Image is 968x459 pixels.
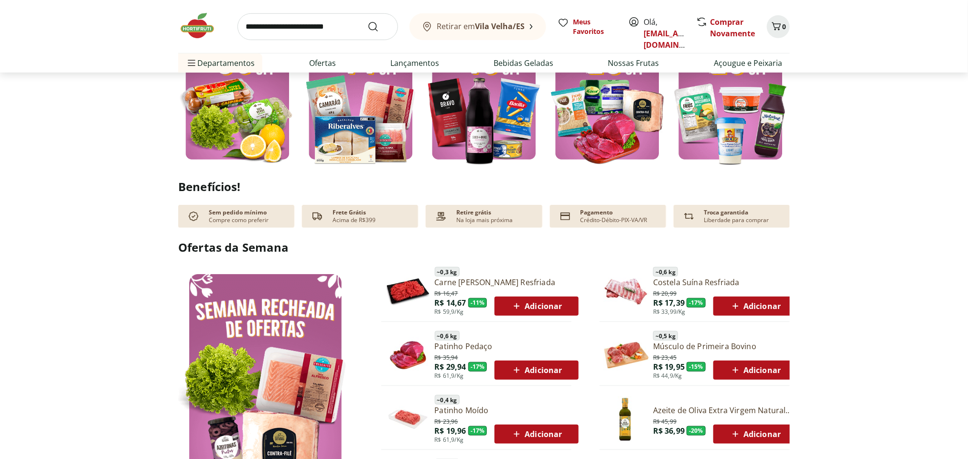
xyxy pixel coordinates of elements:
span: Adicionar [511,428,562,440]
img: Patinho Moído [385,396,431,442]
p: Liberdade para comprar [704,216,769,224]
img: Patinho Pedaço [385,332,431,378]
p: Pagamento [581,209,613,216]
a: Azeite de Oliva Extra Virgem Natural Da Terra 500ml [653,405,797,416]
button: Adicionar [713,361,797,380]
img: feira [178,9,297,167]
span: - 17 % [687,298,706,308]
span: - 17 % [468,426,487,436]
span: R$ 19,95 [653,362,685,372]
span: R$ 17,39 [653,298,685,308]
span: R$ 16,47 [435,288,458,298]
a: Ofertas [309,57,336,69]
button: Adicionar [495,425,578,444]
img: Azeite de Oliva Extra Virgem Natural da Terra 500ml [603,396,649,442]
h2: Benefícios! [178,180,790,193]
img: Carne Moída Bovina Resfriada [385,268,431,314]
p: Frete Grátis [333,209,366,216]
img: resfriados [671,9,790,167]
p: Troca garantida [704,209,749,216]
img: Devolução [681,209,697,224]
span: Meus Favoritos [573,17,617,36]
span: R$ 23,45 [653,352,677,362]
img: Hortifruti [178,11,226,40]
p: Retire grátis [456,209,491,216]
a: Lançamentos [390,57,439,69]
a: Patinho Moído [435,405,579,416]
span: Departamentos [186,52,255,75]
span: - 20 % [687,426,706,436]
span: Retirar em [437,22,525,31]
span: ~ 0,5 kg [653,331,678,341]
a: Costela Suína Resfriada [653,277,797,288]
a: Comprar Novamente [710,17,755,39]
button: Adicionar [495,297,578,316]
span: R$ 29,94 [435,362,466,372]
span: 0 [782,22,786,31]
p: Crédito-Débito-PIX-VA/VR [581,216,647,224]
button: Carrinho [767,15,790,38]
span: R$ 59,9/Kg [435,308,464,316]
p: Acima de R$399 [333,216,376,224]
button: Menu [186,52,197,75]
button: Retirar emVila Velha/ES [409,13,546,40]
a: Músculo de Primeira Bovino [653,341,797,352]
p: Sem pedido mínimo [209,209,267,216]
span: ~ 0,4 kg [435,395,460,405]
span: ~ 0,6 kg [653,267,678,277]
span: R$ 36,99 [653,426,685,436]
img: pescados [301,9,420,167]
span: R$ 20,99 [653,288,677,298]
a: Açougue e Peixaria [714,57,782,69]
b: Vila Velha/ES [475,21,525,32]
input: search [237,13,398,40]
h2: Ofertas da Semana [178,239,790,256]
img: mercearia [425,9,543,167]
img: Costela Suína Resfriada [603,268,649,314]
span: R$ 45,99 [653,416,677,426]
span: Adicionar [730,428,781,440]
span: R$ 61,9/Kg [435,372,464,380]
span: R$ 35,94 [435,352,458,362]
span: - 15 % [687,362,706,372]
span: Adicionar [730,364,781,376]
a: Carne [PERSON_NAME] Resfriada [435,277,579,288]
img: açougue [548,9,667,167]
img: truck [310,209,325,224]
span: R$ 33,99/Kg [653,308,686,316]
img: check [186,209,201,224]
span: Adicionar [511,364,562,376]
a: [EMAIL_ADDRESS][DOMAIN_NAME] [644,28,710,50]
img: Músculo de Primeira Bovino [603,332,649,378]
span: R$ 23,96 [435,416,458,426]
button: Adicionar [713,297,797,316]
span: - 17 % [468,362,487,372]
img: card [558,209,573,224]
a: Patinho Pedaço [435,341,579,352]
span: ~ 0,6 kg [435,331,460,341]
span: R$ 14,67 [435,298,466,308]
span: Adicionar [511,300,562,312]
span: R$ 44,9/Kg [653,372,682,380]
span: - 11 % [468,298,487,308]
button: Submit Search [367,21,390,32]
button: Adicionar [713,425,797,444]
span: Adicionar [730,300,781,312]
a: Meus Favoritos [558,17,617,36]
span: R$ 19,96 [435,426,466,436]
a: Nossas Frutas [608,57,659,69]
img: payment [433,209,449,224]
span: ~ 0,3 kg [435,267,460,277]
p: Na loja mais próxima [456,216,513,224]
button: Adicionar [495,361,578,380]
a: Bebidas Geladas [494,57,554,69]
span: R$ 61,9/Kg [435,436,464,444]
p: Compre como preferir [209,216,269,224]
span: Olá, [644,16,686,51]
